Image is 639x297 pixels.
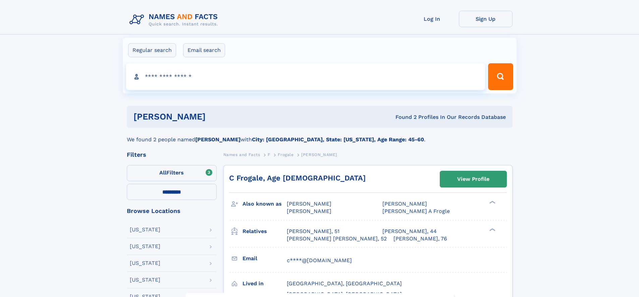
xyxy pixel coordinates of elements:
div: Filters [127,152,217,158]
input: search input [126,63,485,90]
div: ❯ [488,227,496,232]
span: [PERSON_NAME] [301,152,337,157]
h1: [PERSON_NAME] [134,113,301,121]
a: F [268,150,270,159]
button: Search Button [488,63,513,90]
b: City: [GEOGRAPHIC_DATA], State: [US_STATE], Age Range: 45-60 [252,136,424,143]
h3: Relatives [243,226,287,237]
div: [US_STATE] [130,227,160,232]
div: ❯ [488,200,496,205]
a: Frogale [278,150,294,159]
h3: Lived in [243,278,287,289]
a: [PERSON_NAME], 44 [382,228,437,235]
a: [PERSON_NAME], 76 [393,235,447,242]
span: [PERSON_NAME] [287,208,331,214]
h3: Email [243,253,287,264]
h3: Also known as [243,198,287,210]
div: [US_STATE] [130,261,160,266]
span: [PERSON_NAME] A Frogle [382,208,450,214]
a: C Frogale, Age [DEMOGRAPHIC_DATA] [229,174,366,182]
label: Email search [183,43,225,57]
a: Names and Facts [223,150,260,159]
span: [GEOGRAPHIC_DATA], [GEOGRAPHIC_DATA] [287,280,402,287]
label: Filters [127,165,217,181]
div: We found 2 people named with . [127,128,513,144]
div: Browse Locations [127,208,217,214]
img: Logo Names and Facts [127,11,223,29]
a: [PERSON_NAME] [PERSON_NAME], 52 [287,235,387,242]
a: Sign Up [459,11,513,27]
b: [PERSON_NAME] [195,136,241,143]
div: [US_STATE] [130,244,160,249]
div: [US_STATE] [130,277,160,283]
label: Regular search [128,43,176,57]
div: Found 2 Profiles In Our Records Database [301,114,506,121]
span: All [159,169,166,176]
span: [PERSON_NAME] [382,201,427,207]
div: View Profile [457,171,489,187]
span: [PERSON_NAME] [287,201,331,207]
a: View Profile [440,171,507,187]
span: F [268,152,270,157]
a: [PERSON_NAME], 51 [287,228,339,235]
a: Log In [405,11,459,27]
span: Frogale [278,152,294,157]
